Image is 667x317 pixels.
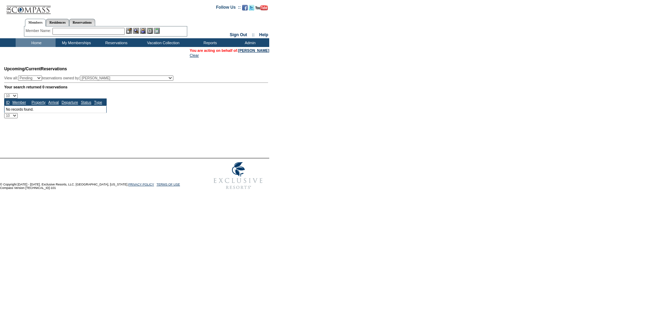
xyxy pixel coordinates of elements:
[147,28,153,34] img: Reservations
[207,158,269,193] img: Exclusive Resorts
[133,28,139,34] img: View
[242,7,248,11] a: Become our fan on Facebook
[96,38,135,47] td: Reservations
[94,100,102,104] a: Type
[238,48,269,53] a: [PERSON_NAME]
[26,28,52,34] div: Member Name:
[255,5,268,10] img: Subscribe to our YouTube Channel
[81,100,91,104] a: Status
[230,32,247,37] a: Sign Out
[140,28,146,34] img: Impersonate
[154,28,160,34] img: b_calculator.gif
[249,7,254,11] a: Follow us on Twitter
[157,183,180,186] a: TERMS OF USE
[25,19,46,26] a: Members
[6,100,10,104] a: ID
[13,100,26,104] a: Member
[255,7,268,11] a: Subscribe to our YouTube Channel
[128,183,154,186] a: PRIVACY POLICY
[189,38,229,47] td: Reports
[259,32,268,37] a: Help
[135,38,189,47] td: Vacation Collection
[190,53,199,57] a: Clear
[126,28,132,34] img: b_edit.gif
[249,5,254,10] img: Follow us on Twitter
[56,38,96,47] td: My Memberships
[190,48,269,53] span: You are acting on behalf of:
[4,76,176,81] div: View all: reservations owned by:
[61,100,78,104] a: Departure
[242,5,248,10] img: Become our fan on Facebook
[4,66,41,71] span: Upcoming/Current
[5,106,107,113] td: No records found.
[46,19,69,26] a: Residences
[48,100,59,104] a: Arrival
[252,32,255,37] span: ::
[16,38,56,47] td: Home
[4,66,67,71] span: Reservations
[32,100,46,104] a: Property
[69,19,95,26] a: Reservations
[229,38,269,47] td: Admin
[216,4,241,13] td: Follow Us ::
[4,85,268,89] div: Your search returned 0 reservations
